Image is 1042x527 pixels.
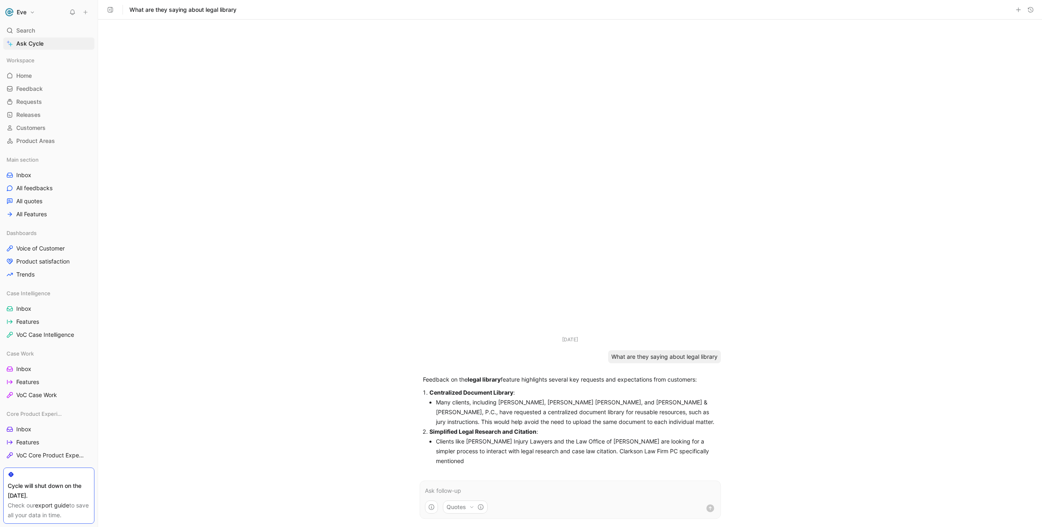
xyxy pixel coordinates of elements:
a: export guide [35,502,69,509]
a: Ask Cycle [3,37,94,50]
p: : [429,427,718,437]
div: Core Product Experience [3,408,94,420]
strong: legal library [468,376,501,383]
span: Ask Cycle [16,39,44,48]
span: Features [16,438,39,446]
div: Core Product ExperienceInboxFeaturesVoC Core Product Experience [3,408,94,461]
strong: Centralized Document Library [429,389,513,396]
li: Many clients, including [PERSON_NAME], [PERSON_NAME] [PERSON_NAME], and [PERSON_NAME] & [PERSON_N... [436,397,718,427]
span: Inbox [16,305,31,313]
a: Features [3,316,94,328]
a: Feedback [3,83,94,95]
div: Dashboards [3,227,94,239]
span: Features [16,378,39,386]
div: Case WorkInboxFeaturesVoC Case Work [3,347,94,401]
a: Inbox [3,363,94,375]
span: VoC Core Product Experience [16,451,84,459]
span: Inbox [16,365,31,373]
a: Product Areas [3,135,94,147]
li: Clients like [PERSON_NAME] Injury Lawyers and the Law Office of [PERSON_NAME] are looking for a s... [436,437,718,466]
a: Requests [3,96,94,108]
span: Workspace [7,56,35,64]
div: Main section [3,154,94,166]
a: Releases [3,109,94,121]
a: All feedbacks [3,182,94,194]
img: Eve [5,8,13,16]
div: Cycle will shut down on the [DATE]. [8,481,90,501]
strong: Simplified Legal Research and Citation [429,428,536,435]
span: Main section [7,156,39,164]
p: Feedback on the feature highlights several key requests and expectations from customers: [423,375,718,384]
span: All Features [16,210,47,218]
span: Trends [16,270,35,279]
a: Inbox [3,169,94,181]
div: Case IntelligenceInboxFeaturesVoC Case Intelligence [3,287,94,341]
a: Features [3,376,94,388]
span: Features [16,318,39,326]
span: Customers [16,124,46,132]
div: Search [3,24,94,37]
a: Product satisfaction [3,255,94,268]
h1: What are they saying about legal library [129,6,236,14]
span: Inbox [16,171,31,179]
a: Features [3,436,94,448]
span: All feedbacks [16,184,53,192]
span: Product Areas [16,137,55,145]
a: Customers [3,122,94,134]
div: [DATE] [562,336,578,344]
button: Quotes [443,501,488,514]
a: All Features [3,208,94,220]
div: Workspace [3,54,94,66]
span: Product satisfaction [16,257,70,266]
span: All quotes [16,197,42,205]
div: Check our to save all your data in time. [8,501,90,520]
p: : [429,388,718,397]
a: Inbox [3,303,94,315]
span: Voice of Customer [16,244,65,253]
span: Inbox [16,425,31,433]
button: EveEve [3,7,37,18]
a: VoC Case Work [3,389,94,401]
a: VoC Case Intelligence [3,329,94,341]
span: Case Work [7,349,34,358]
span: Search [16,26,35,35]
div: Case Work [3,347,94,360]
span: Releases [16,111,41,119]
span: Dashboards [7,229,37,237]
span: Core Product Experience [7,410,62,418]
span: Home [16,72,32,80]
a: VoC Core Product Experience [3,449,94,461]
span: Case Intelligence [7,289,50,297]
span: Requests [16,98,42,106]
h1: Eve [17,9,26,16]
span: VoC Case Work [16,391,57,399]
a: Voice of Customer [3,242,94,255]
a: Trends [3,268,94,281]
div: Case Intelligence [3,287,94,299]
span: Feedback [16,85,43,93]
a: All quotes [3,195,94,207]
div: What are they saying about legal library [608,350,721,363]
div: Main sectionInboxAll feedbacksAll quotesAll Features [3,154,94,220]
a: Home [3,70,94,82]
a: Inbox [3,423,94,435]
span: VoC Case Intelligence [16,331,74,339]
div: DashboardsVoice of CustomerProduct satisfactionTrends [3,227,94,281]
